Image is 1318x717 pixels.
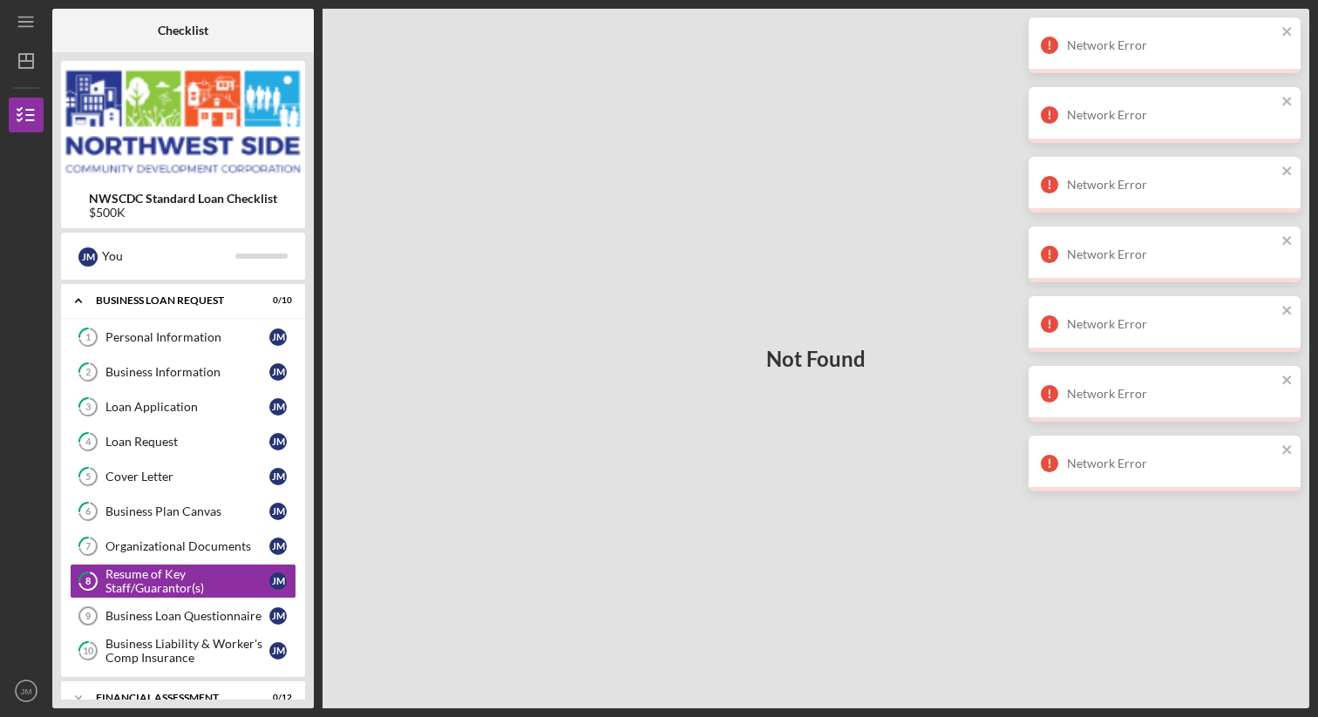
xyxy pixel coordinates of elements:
div: Business Loan Request [96,295,248,306]
div: J M [269,398,287,416]
div: J M [78,247,98,267]
div: J M [269,328,287,346]
div: Network Error [1067,178,1276,192]
button: close [1281,373,1294,389]
div: Loan Application [105,400,269,414]
a: 10Business Liability & Worker's Comp InsuranceJM [70,633,296,668]
b: Checklist [158,24,208,37]
div: Business Loan Questionnaire [105,609,269,623]
div: Network Error [1067,457,1276,470]
div: Network Error [1067,317,1276,331]
img: Product logo [61,70,305,174]
tspan: 8 [85,576,91,587]
b: NWSCDC Standard Loan Checklist [89,192,277,206]
div: Cover Letter [105,470,269,484]
div: J M [269,572,287,590]
div: You [102,241,235,271]
tspan: 6 [85,506,92,517]
tspan: 3 [85,402,91,413]
a: 1Personal InformationJM [70,320,296,355]
div: Business Information [105,365,269,379]
button: close [1281,24,1294,41]
button: JM [9,673,44,708]
a: 6Business Plan CanvasJM [70,494,296,529]
a: 8Resume of Key Staff/Guarantor(s)JM [70,564,296,599]
button: close [1281,164,1294,180]
div: Network Error [1067,108,1276,122]
div: Network Error [1067,387,1276,401]
a: 5Cover LetterJM [70,459,296,494]
div: Financial Assessment [96,693,248,703]
tspan: 5 [85,471,91,483]
div: 0 / 12 [261,693,292,703]
div: Network Error [1067,38,1276,52]
tspan: 10 [83,646,94,657]
button: close [1281,233,1294,250]
tspan: 9 [85,611,91,621]
div: J M [269,503,287,520]
div: J M [269,607,287,625]
a: 2Business InformationJM [70,355,296,389]
button: close [1281,443,1294,459]
div: J M [269,468,287,485]
a: 3Loan ApplicationJM [70,389,296,424]
a: 4Loan RequestJM [70,424,296,459]
button: close [1281,303,1294,320]
h3: Not Found [766,347,866,371]
tspan: 2 [85,367,91,378]
text: JM [21,687,32,696]
a: 7Organizational DocumentsJM [70,529,296,564]
a: 9Business Loan QuestionnaireJM [70,599,296,633]
div: Business Liability & Worker's Comp Insurance [105,637,269,665]
tspan: 7 [85,541,92,552]
div: 0 / 10 [261,295,292,306]
div: $500K [89,206,277,220]
tspan: 4 [85,436,92,448]
div: Network Error [1067,247,1276,261]
div: Business Plan Canvas [105,504,269,518]
div: J M [269,538,287,555]
div: Loan Request [105,435,269,449]
tspan: 1 [85,332,91,343]
div: J M [269,433,287,450]
div: Personal Information [105,330,269,344]
div: J M [269,642,287,660]
div: Organizational Documents [105,539,269,553]
div: J M [269,363,287,381]
button: close [1281,94,1294,111]
div: Resume of Key Staff/Guarantor(s) [105,567,269,595]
